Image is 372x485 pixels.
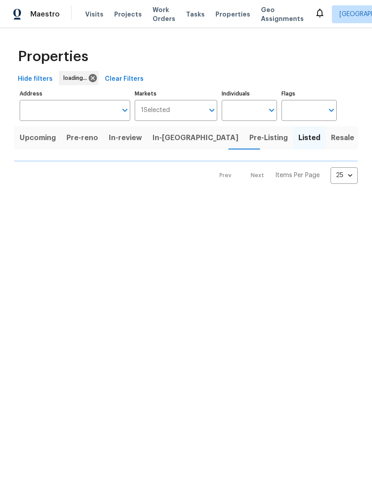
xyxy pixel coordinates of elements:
[249,132,288,144] span: Pre-Listing
[66,132,98,144] span: Pre-reno
[153,5,175,23] span: Work Orders
[114,10,142,19] span: Projects
[141,107,170,114] span: 1 Selected
[119,104,131,116] button: Open
[298,132,320,144] span: Listed
[215,10,250,19] span: Properties
[186,11,205,17] span: Tasks
[261,5,304,23] span: Geo Assignments
[18,52,88,61] span: Properties
[265,104,278,116] button: Open
[222,91,277,96] label: Individuals
[63,74,91,83] span: loading...
[105,74,144,85] span: Clear Filters
[85,10,103,19] span: Visits
[211,167,358,184] nav: Pagination Navigation
[206,104,218,116] button: Open
[331,164,358,187] div: 25
[281,91,337,96] label: Flags
[101,71,147,87] button: Clear Filters
[59,71,99,85] div: loading...
[20,91,130,96] label: Address
[275,171,320,180] p: Items Per Page
[30,10,60,19] span: Maestro
[18,74,53,85] span: Hide filters
[331,132,354,144] span: Resale
[153,132,239,144] span: In-[GEOGRAPHIC_DATA]
[20,132,56,144] span: Upcoming
[109,132,142,144] span: In-review
[325,104,338,116] button: Open
[135,91,218,96] label: Markets
[14,71,56,87] button: Hide filters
